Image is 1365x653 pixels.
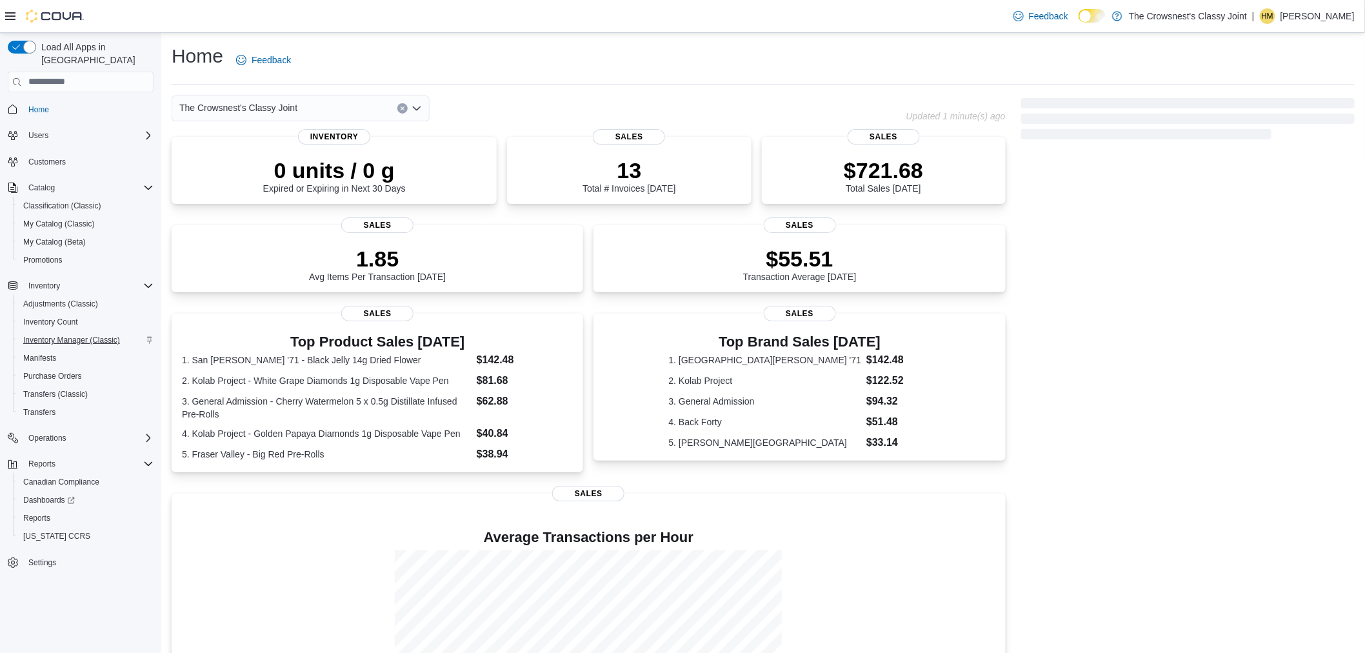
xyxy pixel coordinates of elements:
[13,197,159,215] button: Classification (Classic)
[23,477,99,487] span: Canadian Compliance
[477,426,573,441] dd: $40.84
[18,234,154,250] span: My Catalog (Beta)
[23,237,86,247] span: My Catalog (Beta)
[866,352,931,368] dd: $142.48
[309,246,446,272] p: 1.85
[906,111,1006,121] p: Updated 1 minute(s) ago
[23,353,56,363] span: Manifests
[23,495,75,505] span: Dashboards
[18,216,154,232] span: My Catalog (Classic)
[182,374,472,387] dt: 2. Kolab Project - White Grape Diamonds 1g Disposable Vape Pen
[23,154,71,170] a: Customers
[13,527,159,545] button: [US_STATE] CCRS
[23,278,154,294] span: Inventory
[669,354,862,367] dt: 1. [GEOGRAPHIC_DATA][PERSON_NAME] '71
[13,251,159,269] button: Promotions
[23,554,154,570] span: Settings
[341,217,413,233] span: Sales
[28,281,60,291] span: Inventory
[182,530,995,545] h4: Average Transactions per Hour
[669,416,862,428] dt: 4. Back Forty
[23,430,72,446] button: Operations
[18,296,103,312] a: Adjustments (Classic)
[18,350,61,366] a: Manifests
[18,510,154,526] span: Reports
[18,474,154,490] span: Canadian Compliance
[28,130,48,141] span: Users
[18,474,105,490] a: Canadian Compliance
[23,201,101,211] span: Classification (Classic)
[764,217,836,233] span: Sales
[866,435,931,450] dd: $33.14
[252,54,291,66] span: Feedback
[1129,8,1247,24] p: The Crowsnest's Classy Joint
[23,407,55,417] span: Transfers
[28,157,66,167] span: Customers
[182,354,472,367] dt: 1. San [PERSON_NAME] '71 - Black Jelly 14g Dried Flower
[477,352,573,368] dd: $142.48
[13,403,159,421] button: Transfers
[13,509,159,527] button: Reports
[18,252,68,268] a: Promotions
[263,157,406,194] div: Expired or Expiring in Next 30 Days
[3,100,159,119] button: Home
[1079,9,1106,23] input: Dark Mode
[1260,8,1275,24] div: Holly McQuarrie
[18,510,55,526] a: Reports
[866,394,931,409] dd: $94.32
[669,395,862,408] dt: 3. General Admission
[13,313,159,331] button: Inventory Count
[309,246,446,282] div: Avg Items Per Transaction [DATE]
[3,429,159,447] button: Operations
[1029,10,1068,23] span: Feedback
[1008,3,1073,29] a: Feedback
[13,215,159,233] button: My Catalog (Classic)
[552,486,624,501] span: Sales
[669,436,862,449] dt: 5. [PERSON_NAME][GEOGRAPHIC_DATA]
[23,102,54,117] a: Home
[13,233,159,251] button: My Catalog (Beta)
[23,335,120,345] span: Inventory Manager (Classic)
[412,103,422,114] button: Open list of options
[341,306,413,321] span: Sales
[182,448,472,461] dt: 5. Fraser Valley - Big Red Pre-Rolls
[397,103,408,114] button: Clear input
[3,277,159,295] button: Inventory
[18,405,61,420] a: Transfers
[23,317,78,327] span: Inventory Count
[1021,101,1355,142] span: Loading
[3,152,159,171] button: Customers
[23,278,65,294] button: Inventory
[23,128,54,143] button: Users
[23,513,50,523] span: Reports
[13,331,159,349] button: Inventory Manager (Classic)
[583,157,675,183] p: 13
[764,306,836,321] span: Sales
[23,430,154,446] span: Operations
[23,219,95,229] span: My Catalog (Classic)
[231,47,296,73] a: Feedback
[298,129,370,145] span: Inventory
[23,389,88,399] span: Transfers (Classic)
[28,105,49,115] span: Home
[182,395,472,421] dt: 3. General Admission - Cherry Watermelon 5 x 0.5g Distillate Infused Pre-Rolls
[18,198,106,214] a: Classification (Classic)
[18,368,87,384] a: Purchase Orders
[18,387,93,402] a: Transfers (Classic)
[3,179,159,197] button: Catalog
[179,100,297,116] span: The Crowsnest's Classy Joint
[13,385,159,403] button: Transfers (Classic)
[18,198,154,214] span: Classification (Classic)
[13,491,159,509] a: Dashboards
[866,373,931,388] dd: $122.52
[18,314,83,330] a: Inventory Count
[28,433,66,443] span: Operations
[23,456,154,472] span: Reports
[18,296,154,312] span: Adjustments (Classic)
[13,367,159,385] button: Purchase Orders
[23,371,82,381] span: Purchase Orders
[23,531,90,541] span: [US_STATE] CCRS
[13,295,159,313] button: Adjustments (Classic)
[477,373,573,388] dd: $81.68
